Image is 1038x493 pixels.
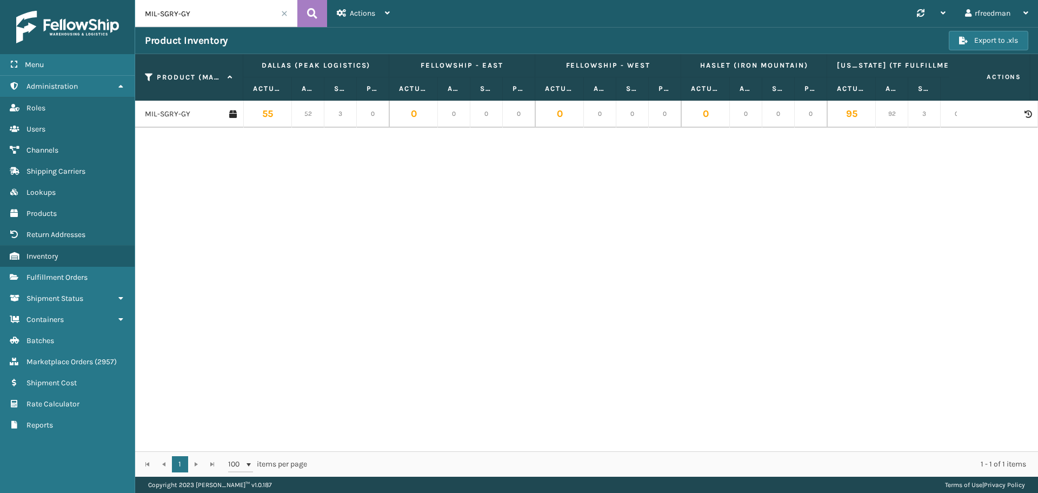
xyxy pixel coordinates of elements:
[626,84,638,94] label: Safety
[470,101,503,128] td: 0
[26,357,93,366] span: Marketplace Orders
[876,101,908,128] td: 92
[302,84,314,94] label: Available
[918,84,930,94] label: Safety
[730,101,762,128] td: 0
[334,84,347,94] label: Safety
[941,101,973,128] td: 0
[26,420,53,430] span: Reports
[399,61,525,70] label: Fellowship - East
[545,84,574,94] label: Actual Quantity
[26,315,64,324] span: Containers
[399,84,428,94] label: Actual Quantity
[145,34,228,47] h3: Product Inventory
[26,188,56,197] span: Lookups
[681,101,730,128] td: 0
[292,101,324,128] td: 52
[26,230,85,239] span: Return Addresses
[513,84,525,94] label: Pending
[945,477,1025,493] div: |
[322,459,1026,470] div: 1 - 1 of 1 items
[26,294,83,303] span: Shipment Status
[503,101,535,128] td: 0
[949,31,1028,50] button: Export to .xls
[837,61,963,70] label: [US_STATE] (TF Fulfillment)
[886,84,898,94] label: Available
[26,252,58,261] span: Inventory
[649,101,681,128] td: 0
[26,82,78,91] span: Administration
[691,61,817,70] label: Haslet (Iron Mountain)
[95,357,117,366] span: ( 2957 )
[616,101,649,128] td: 0
[145,109,190,120] a: MIL-SGRY-GY
[953,68,1028,86] span: Actions
[253,84,282,94] label: Actual Quantity
[908,101,941,128] td: 3
[350,9,375,18] span: Actions
[945,481,982,489] a: Terms of Use
[762,101,795,128] td: 0
[26,103,45,113] span: Roles
[804,84,817,94] label: Pending
[243,101,292,128] td: 55
[795,101,827,128] td: 0
[584,101,616,128] td: 0
[740,84,752,94] label: Available
[253,61,379,70] label: Dallas (Peak Logistics)
[25,60,44,69] span: Menu
[26,124,45,134] span: Users
[367,84,379,94] label: Pending
[837,84,866,94] label: Actual Quantity
[357,101,389,128] td: 0
[389,101,438,128] td: 0
[438,101,470,128] td: 0
[594,84,606,94] label: Available
[148,477,272,493] p: Copyright 2023 [PERSON_NAME]™ v 1.0.187
[448,84,460,94] label: Available
[480,84,493,94] label: Safety
[228,456,307,472] span: items per page
[26,146,58,155] span: Channels
[984,481,1025,489] a: Privacy Policy
[324,101,357,128] td: 3
[26,209,57,218] span: Products
[157,73,222,82] label: Product (MAIN SKU)
[26,167,85,176] span: Shipping Carriers
[26,273,88,282] span: Fulfillment Orders
[26,399,79,409] span: Rate Calculator
[26,378,77,387] span: Shipment Cost
[691,84,720,94] label: Actual Quantity
[1024,110,1031,118] i: Product Activity
[535,101,584,128] td: 0
[545,61,671,70] label: Fellowship - West
[228,459,244,470] span: 100
[172,456,188,472] a: 1
[772,84,784,94] label: Safety
[658,84,671,94] label: Pending
[16,11,119,43] img: logo
[26,336,54,345] span: Batches
[827,101,876,128] td: 95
